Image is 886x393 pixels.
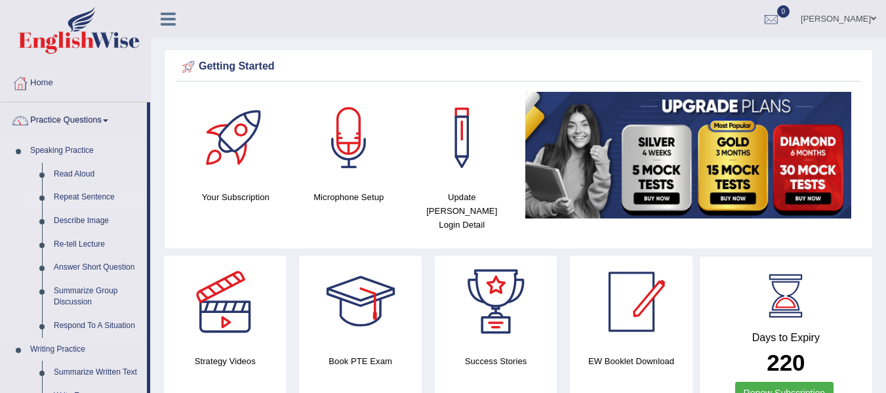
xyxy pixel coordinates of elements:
[179,57,858,77] div: Getting Started
[24,338,147,362] a: Writing Practice
[570,354,692,368] h4: EW Booklet Download
[164,354,286,368] h4: Strategy Videos
[48,256,147,279] a: Answer Short Question
[48,209,147,233] a: Describe Image
[48,233,147,257] a: Re-tell Lecture
[186,190,286,204] h4: Your Subscription
[1,65,150,98] a: Home
[714,332,858,344] h4: Days to Expiry
[1,102,147,135] a: Practice Questions
[48,314,147,338] a: Respond To A Situation
[48,279,147,314] a: Summarize Group Discussion
[412,190,512,232] h4: Update [PERSON_NAME] Login Detail
[48,186,147,209] a: Repeat Sentence
[435,354,557,368] h4: Success Stories
[767,350,805,375] b: 220
[299,190,399,204] h4: Microphone Setup
[48,163,147,186] a: Read Aloud
[24,139,147,163] a: Speaking Practice
[525,92,852,218] img: small5.jpg
[48,361,147,384] a: Summarize Written Text
[777,5,790,18] span: 0
[299,354,421,368] h4: Book PTE Exam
